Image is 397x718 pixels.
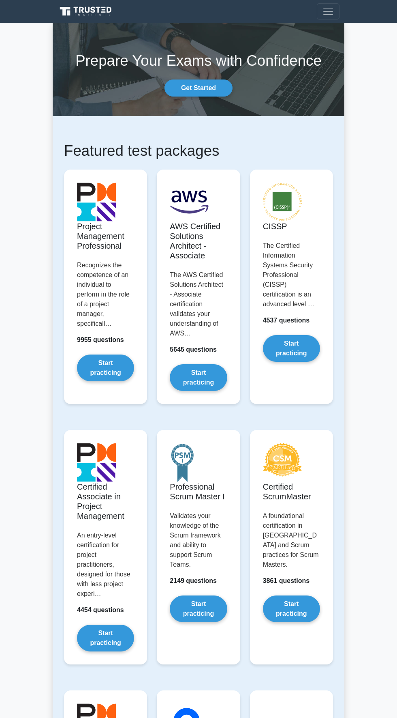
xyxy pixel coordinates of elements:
a: Get Started [164,80,233,97]
a: Start practicing [263,595,320,622]
a: Start practicing [170,595,227,622]
h1: Prepare Your Exams with Confidence [53,52,344,70]
a: Start practicing [77,625,134,651]
h1: Featured test packages [64,142,333,160]
a: Start practicing [170,364,227,391]
a: Start practicing [263,335,320,362]
button: Toggle navigation [317,3,339,19]
a: Start practicing [77,355,134,381]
